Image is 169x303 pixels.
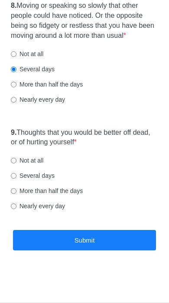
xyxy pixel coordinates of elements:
[13,230,156,250] button: Submit
[11,186,83,195] label: More than half the days
[11,188,16,194] input: More than half the days
[11,97,16,103] input: Nearly every day
[11,1,158,40] label: Moving or speaking so slowly that other people could have noticed. Or the opposite being so fidge...
[11,129,16,136] strong: 9.
[11,51,16,57] input: Not at all
[11,50,43,58] label: Not at all
[11,202,65,210] label: Nearly every day
[11,95,65,104] label: Nearly every day
[11,82,16,87] input: More than half the days
[11,203,16,209] input: Nearly every day
[11,171,55,180] label: Several days
[11,158,16,163] input: Not at all
[11,65,55,73] label: Several days
[11,128,158,148] label: Thoughts that you would be better off dead, or of hurting yourself
[11,67,16,72] input: Several days
[11,156,43,165] label: Not at all
[11,2,16,9] strong: 8.
[11,173,16,179] input: Several days
[11,80,83,89] label: More than half the days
